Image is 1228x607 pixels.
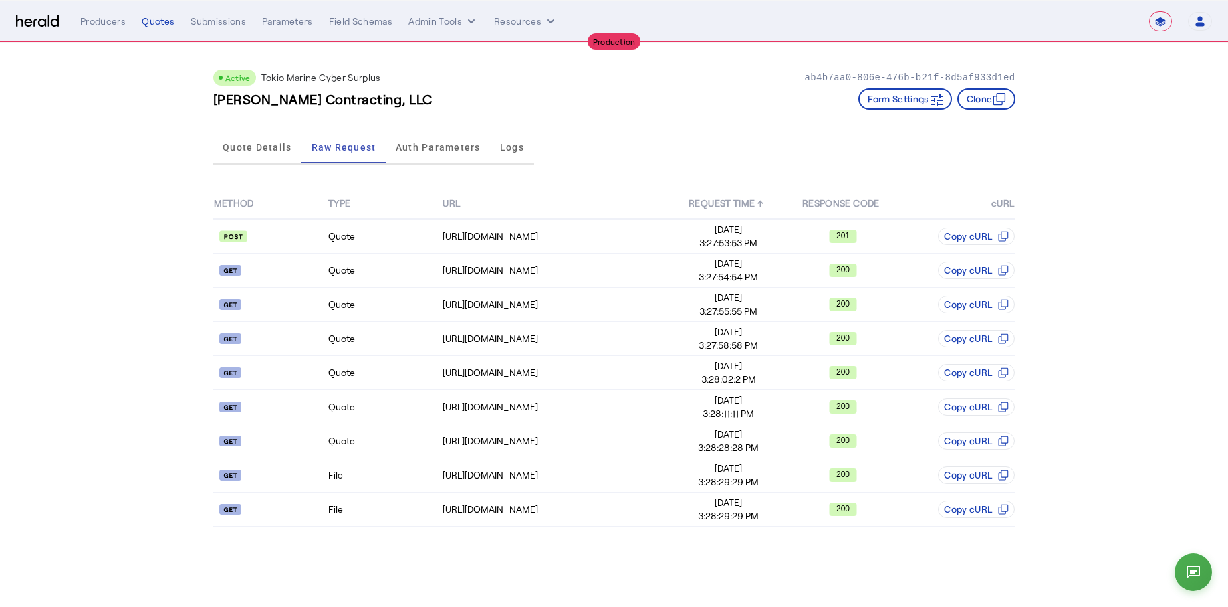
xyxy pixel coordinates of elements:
div: [URL][DOMAIN_NAME] [443,332,670,345]
span: Quote Details [223,143,291,152]
td: Quote [328,288,442,322]
p: ab4b7aa0-806e-476b-b21f-8d5af933d1ed [804,71,1015,84]
button: Copy cURL [938,228,1014,245]
td: File [328,458,442,493]
div: [URL][DOMAIN_NAME] [443,298,670,311]
span: 3:28:11:11 PM [672,407,785,420]
th: RESPONSE CODE [786,189,900,219]
button: internal dropdown menu [408,15,478,28]
button: Copy cURL [938,398,1014,416]
span: [DATE] [672,394,785,407]
td: Quote [328,356,442,390]
button: Copy cURL [938,501,1014,518]
text: 200 [836,299,850,309]
td: Quote [328,322,442,356]
div: Submissions [191,15,246,28]
div: [URL][DOMAIN_NAME] [443,434,670,448]
span: [DATE] [672,223,785,236]
div: [URL][DOMAIN_NAME] [443,468,670,482]
span: [DATE] [672,462,785,475]
text: 200 [836,470,850,479]
td: Quote [328,424,442,458]
span: Raw Request [312,143,376,152]
div: Production [588,33,641,50]
th: URL [442,189,671,219]
p: Tokio Marine Cyber Surplus [261,71,381,84]
text: 200 [836,402,850,411]
th: cURL [900,189,1015,219]
span: [DATE] [672,325,785,339]
th: TYPE [328,189,442,219]
span: [DATE] [672,257,785,270]
th: REQUEST TIME [671,189,785,219]
button: Copy cURL [938,262,1014,279]
button: Clone [957,88,1015,110]
span: ↑ [757,197,763,209]
button: Copy cURL [938,432,1014,450]
span: Logs [500,143,524,152]
div: [URL][DOMAIN_NAME] [443,503,670,516]
div: [URL][DOMAIN_NAME] [443,400,670,414]
div: Producers [80,15,126,28]
h3: [PERSON_NAME] Contracting, LLC [213,90,433,108]
span: [DATE] [672,291,785,305]
button: Copy cURL [938,296,1014,313]
span: 3:28:29:29 PM [672,509,785,523]
span: 3:27:58:58 PM [672,339,785,352]
td: File [328,493,442,527]
span: 3:27:55:55 PM [672,305,785,318]
button: Resources dropdown menu [494,15,558,28]
td: Quote [328,390,442,424]
text: 200 [836,504,850,513]
text: 200 [836,265,850,274]
span: Active [225,73,251,82]
div: Field Schemas [329,15,393,28]
button: Form Settings [858,88,952,110]
div: [URL][DOMAIN_NAME] [443,264,670,277]
span: 3:28:28:28 PM [672,441,785,454]
text: 201 [836,231,850,240]
div: [URL][DOMAIN_NAME] [443,230,670,243]
td: Quote [328,219,442,254]
span: [DATE] [672,359,785,373]
span: Auth Parameters [396,143,481,152]
div: Parameters [262,15,313,28]
text: 200 [836,367,850,377]
div: Quotes [142,15,174,28]
span: 3:28:29:29 PM [672,475,785,489]
span: 3:28:02:2 PM [672,373,785,386]
th: METHOD [213,189,328,219]
span: 3:27:53:53 PM [672,236,785,250]
text: 200 [836,436,850,445]
span: [DATE] [672,496,785,509]
button: Copy cURL [938,466,1014,484]
div: [URL][DOMAIN_NAME] [443,366,670,379]
td: Quote [328,254,442,288]
span: 3:27:54:54 PM [672,270,785,284]
img: Herald Logo [16,15,59,28]
button: Copy cURL [938,364,1014,381]
text: 200 [836,333,850,343]
button: Copy cURL [938,330,1014,347]
span: [DATE] [672,428,785,441]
